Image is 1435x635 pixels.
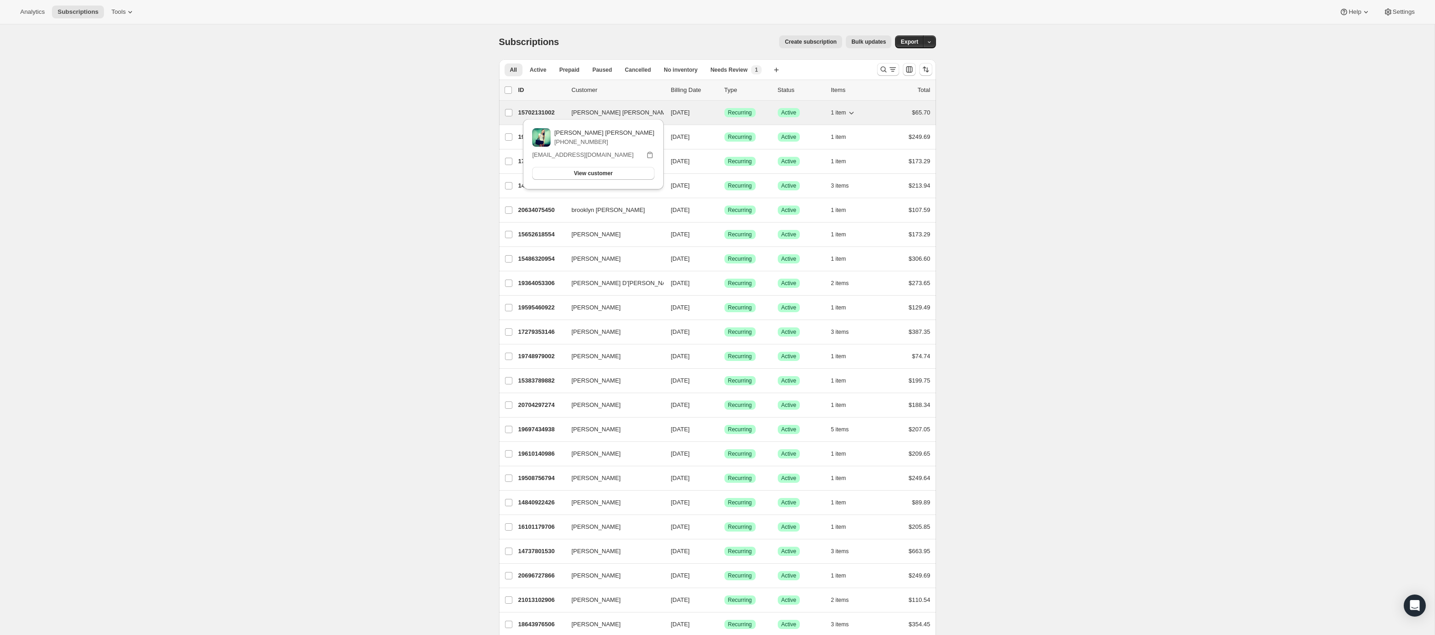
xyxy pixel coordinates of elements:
[728,523,752,531] span: Recurring
[781,572,797,579] span: Active
[554,137,654,147] p: [PHONE_NUMBER]
[559,66,580,74] span: Prepaid
[912,353,930,360] span: $74.74
[728,328,752,336] span: Recurring
[572,108,672,117] span: [PERSON_NAME] [PERSON_NAME]
[518,374,930,387] div: 15383789882[PERSON_NAME][DATE]SuccessRecurringSuccessActive1 item$199.75
[831,231,846,238] span: 1 item
[909,548,930,555] span: $663.95
[671,133,690,140] span: [DATE]
[572,376,621,385] span: [PERSON_NAME]
[671,255,690,262] span: [DATE]
[728,426,752,433] span: Recurring
[831,450,846,458] span: 1 item
[572,474,621,483] span: [PERSON_NAME]
[781,304,797,311] span: Active
[831,328,849,336] span: 3 items
[572,620,621,629] span: [PERSON_NAME]
[1349,8,1361,16] span: Help
[566,300,658,315] button: [PERSON_NAME]
[532,150,633,160] p: [EMAIL_ADDRESS][DOMAIN_NAME]
[518,252,930,265] div: 15486320954[PERSON_NAME][DATE]SuccessRecurringSuccessActive1 item$306.60
[831,280,849,287] span: 2 items
[671,86,717,95] p: Billing Date
[831,374,856,387] button: 1 item
[781,255,797,263] span: Active
[831,377,846,384] span: 1 item
[831,401,846,409] span: 1 item
[518,277,930,290] div: 19364053306[PERSON_NAME] D'[PERSON_NAME][DATE]SuccessRecurringSuccessActive2 items$273.65
[728,377,752,384] span: Recurring
[572,327,621,337] span: [PERSON_NAME]
[566,349,658,364] button: [PERSON_NAME]
[846,35,891,48] button: Bulk updates
[671,231,690,238] span: [DATE]
[572,230,621,239] span: [PERSON_NAME]
[781,231,797,238] span: Active
[831,447,856,460] button: 1 item
[831,109,846,116] span: 1 item
[518,594,930,606] div: 21013102906[PERSON_NAME][DATE]SuccessRecurringSuccessActive2 items$110.54
[831,621,849,628] span: 3 items
[572,498,621,507] span: [PERSON_NAME]
[728,206,752,214] span: Recurring
[518,301,930,314] div: 19595460922[PERSON_NAME][DATE]SuccessRecurringSuccessActive1 item$129.49
[728,475,752,482] span: Recurring
[518,303,564,312] p: 19595460922
[566,252,658,266] button: [PERSON_NAME]
[831,594,859,606] button: 2 items
[781,450,797,458] span: Active
[781,401,797,409] span: Active
[724,86,770,95] div: Type
[518,449,564,458] p: 19610140986
[781,109,797,116] span: Active
[831,133,846,141] span: 1 item
[572,254,621,263] span: [PERSON_NAME]
[909,621,930,628] span: $354.45
[831,353,846,360] span: 1 item
[1378,6,1420,18] button: Settings
[831,475,846,482] span: 1 item
[831,399,856,412] button: 1 item
[532,128,551,147] img: variant image
[572,595,621,605] span: [PERSON_NAME]
[518,86,930,95] div: IDCustomerBilling DateTypeStatusItemsTotal
[755,66,758,74] span: 1
[566,520,658,534] button: [PERSON_NAME]
[831,499,846,506] span: 1 item
[518,618,930,631] div: 18643976506[PERSON_NAME][DATE]SuccessRecurringSuccessActive3 items$354.45
[671,280,690,286] span: [DATE]
[518,521,930,533] div: 16101179706[PERSON_NAME][DATE]SuccessRecurringSuccessActive1 item$205.85
[831,179,859,192] button: 3 items
[572,86,664,95] p: Customer
[111,8,126,16] span: Tools
[518,155,930,168] div: 17902502202[PERSON_NAME][DATE]SuccessRecurringSuccessActive1 item$173.29
[831,206,846,214] span: 1 item
[831,155,856,168] button: 1 item
[566,398,658,412] button: [PERSON_NAME]
[909,596,930,603] span: $110.54
[831,255,846,263] span: 1 item
[671,206,690,213] span: [DATE]
[781,328,797,336] span: Active
[518,206,564,215] p: 20634075450
[518,376,564,385] p: 15383789882
[831,252,856,265] button: 1 item
[781,523,797,531] span: Active
[566,471,658,486] button: [PERSON_NAME]
[566,325,658,339] button: [PERSON_NAME]
[781,548,797,555] span: Active
[728,621,752,628] span: Recurring
[518,496,930,509] div: 14840922426[PERSON_NAME][DATE]SuccessRecurringSuccessActive1 item$89.89
[781,596,797,604] span: Active
[518,228,930,241] div: 15652618554[PERSON_NAME][DATE]SuccessRecurringSuccessActive1 item$173.29
[728,231,752,238] span: Recurring
[566,203,658,217] button: brooklyn [PERSON_NAME]
[572,303,621,312] span: [PERSON_NAME]
[671,475,690,481] span: [DATE]
[781,475,797,482] span: Active
[785,38,837,46] span: Create subscription
[781,621,797,628] span: Active
[831,569,856,582] button: 1 item
[518,545,930,558] div: 14737801530[PERSON_NAME][DATE]SuccessRecurringSuccessActive3 items$663.95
